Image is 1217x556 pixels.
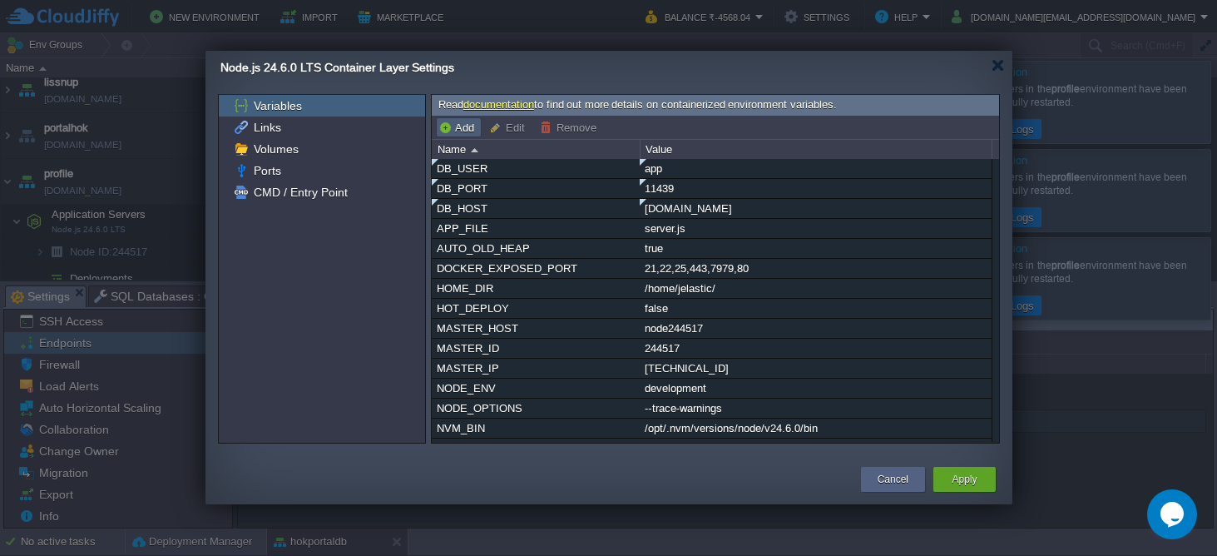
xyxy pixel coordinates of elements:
a: documentation [463,98,534,111]
iframe: chat widget [1147,489,1200,539]
div: false [641,299,991,318]
div: DB_PORT [433,179,639,198]
div: app [641,159,991,178]
div: Value [641,140,992,159]
div: HOME_DIR [433,279,639,298]
div: MASTER_ID [433,339,639,358]
div: NVM_CD_FLAGS [433,439,639,458]
div: HOT_DEPLOY [433,299,639,318]
div: /home/jelastic/ [641,279,991,298]
div: APP_FILE [433,219,639,238]
div: AUTO_OLD_HEAP [433,239,639,258]
div: [TECHNICAL_ID] [641,359,991,378]
div: NVM_BIN [433,419,639,438]
div: DB_HOST [433,199,639,218]
a: Links [250,120,284,135]
button: Edit [489,120,530,135]
div: Read to find out more details on containerized environment variables. [432,95,999,116]
div: NODE_OPTIONS [433,399,639,418]
a: Ports [250,163,284,178]
button: Add [438,120,479,135]
div: NODE_ENV [433,379,639,398]
div: /opt/.nvm/versions/node/v24.6.0/bin [641,419,991,438]
div: node244517 [641,319,991,338]
a: CMD / Entry Point [250,185,350,200]
span: Node.js 24.6.0 LTS Container Layer Settings [220,61,454,74]
div: 244517 [641,339,991,358]
button: Apply [952,471,977,488]
a: Volumes [250,141,301,156]
div: DOCKER_EXPOSED_PORT [433,259,639,278]
div: development [641,379,991,398]
div: Name [433,140,640,159]
button: Cancel [878,471,908,488]
button: Remove [540,120,601,135]
div: MASTER_HOST [433,319,639,338]
a: Variables [250,98,304,113]
div: MASTER_IP [433,359,639,378]
div: DB_USER [433,159,639,178]
div: true [641,239,991,258]
div: 11439 [641,179,991,198]
div: server.js [641,219,991,238]
div: 21,22,25,443,7979,80 [641,259,991,278]
div: --trace-warnings [641,399,991,418]
div: [DOMAIN_NAME] [641,199,991,218]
